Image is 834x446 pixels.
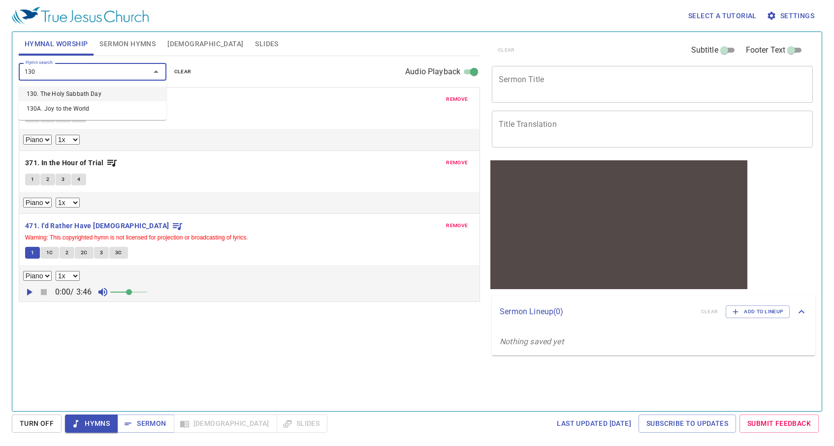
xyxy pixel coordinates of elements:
[62,175,64,184] span: 3
[639,415,736,433] a: Subscribe to Updates
[109,247,128,259] button: 3C
[31,175,34,184] span: 1
[726,305,790,318] button: Add to Lineup
[446,95,468,104] span: remove
[99,38,156,50] span: Sermon Hymns
[19,101,166,116] li: 130A. Joy to the World
[73,417,110,430] span: Hymns
[405,66,460,78] span: Audio Playback
[12,415,62,433] button: Turn Off
[23,271,52,281] select: Select Track
[492,296,815,328] div: Sermon Lineup(0)clearAdd to Lineup
[488,158,750,292] iframe: from-child
[12,7,149,25] img: True Jesus Church
[684,7,761,25] button: Select a tutorial
[117,415,174,433] button: Sermon
[75,247,94,259] button: 2C
[56,174,70,185] button: 3
[25,174,40,185] button: 1
[168,66,197,78] button: clear
[115,248,122,257] span: 3C
[51,286,96,298] p: 0:00 / 3:46
[732,307,783,316] span: Add to Lineup
[81,248,88,257] span: 2C
[23,135,52,145] select: Select Track
[125,417,166,430] span: Sermon
[500,337,564,346] i: Nothing saved yet
[25,220,183,232] button: 471. I'd Rather Have [DEMOGRAPHIC_DATA]
[25,38,88,50] span: Hymnal Worship
[446,221,468,230] span: remove
[77,175,80,184] span: 4
[40,174,55,185] button: 2
[440,220,474,232] button: remove
[553,415,635,433] a: Last updated [DATE]
[739,415,819,433] a: Submit Feedback
[769,10,814,22] span: Settings
[46,175,49,184] span: 2
[31,248,34,257] span: 1
[174,67,192,76] span: clear
[65,248,68,257] span: 2
[19,87,166,101] li: 130. The Holy Sabbath Day
[25,247,40,259] button: 1
[646,417,728,430] span: Subscribe to Updates
[25,157,104,169] b: 371. In the Hour of Trial
[25,220,169,232] b: 471. I'd Rather Have [DEMOGRAPHIC_DATA]
[440,93,474,105] button: remove
[500,306,693,318] p: Sermon Lineup ( 0 )
[440,157,474,169] button: remove
[60,247,74,259] button: 2
[56,135,80,145] select: Playback Rate
[149,65,163,79] button: Close
[746,44,786,56] span: Footer Text
[25,234,248,241] small: Warning: This copyrighted hymn is not licensed for projection or broadcasting of lyrics.
[100,248,103,257] span: 3
[23,198,52,208] select: Select Track
[56,271,80,281] select: Playback Rate
[765,7,818,25] button: Settings
[46,248,53,257] span: 1C
[56,198,80,208] select: Playback Rate
[688,10,757,22] span: Select a tutorial
[446,158,468,167] span: remove
[25,157,118,169] button: 371. In the Hour of Trial
[71,174,86,185] button: 4
[40,247,59,259] button: 1C
[94,247,109,259] button: 3
[255,38,278,50] span: Slides
[557,417,631,430] span: Last updated [DATE]
[65,415,118,433] button: Hymns
[167,38,243,50] span: [DEMOGRAPHIC_DATA]
[747,417,811,430] span: Submit Feedback
[20,417,54,430] span: Turn Off
[691,44,718,56] span: Subtitle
